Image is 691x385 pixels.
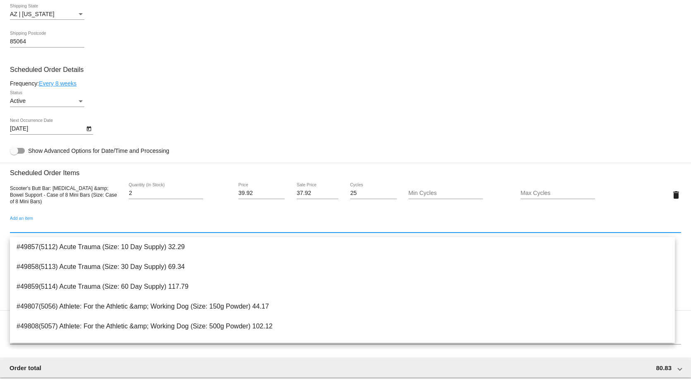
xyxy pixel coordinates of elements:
mat-select: Shipping State [10,11,84,18]
mat-select: Status [10,98,84,105]
span: Show Advanced Options for Date/Time and Processing [28,147,169,155]
mat-icon: delete [671,190,681,200]
input: Price [238,190,285,197]
input: Sale Price [297,190,338,197]
input: Add an item [10,223,681,230]
span: Order total [10,364,41,371]
span: #49857(5112) Acute Trauma (Size: 10 Day Supply) 32.29 [17,237,668,257]
span: #49808(5057) Athlete: For the Athletic &amp; Working Dog (Size: 500g Powder) 102.12 [17,316,668,336]
input: Cycles [350,190,396,197]
span: #49859(5114) Acute Trauma (Size: 60 Day Supply) 117.79 [17,277,668,297]
span: Scooter's Butt Bar: [MEDICAL_DATA] &amp; Bowel Support - Case of 8 Mini Bars (Size: Case of 8 Min... [10,185,117,204]
button: Open calendar [84,124,93,133]
span: 80.83 [656,364,672,371]
span: #49858(5113) Acute Trauma (Size: 30 Day Supply) 69.34 [17,257,668,277]
span: #49806(5055) Athlete: For the Athletic &amp; Working Dog (Size: 75g Powder) 24.22 [17,336,668,356]
input: Min Cycles [408,190,483,197]
h3: Scheduled Order Details [10,66,681,74]
input: Shipping Postcode [10,38,84,45]
span: Active [10,97,26,104]
a: Every 8 weeks [39,80,77,87]
span: #49807(5056) Athlete: For the Athletic &amp; Working Dog (Size: 150g Powder) 44.17 [17,297,668,316]
input: Quantity (In Stock) [129,190,203,197]
span: AZ | [US_STATE] [10,11,54,17]
input: Max Cycles [521,190,595,197]
div: Frequency: [10,80,681,87]
input: Next Occurrence Date [10,126,84,132]
h3: Scheduled Order Items [10,163,681,177]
